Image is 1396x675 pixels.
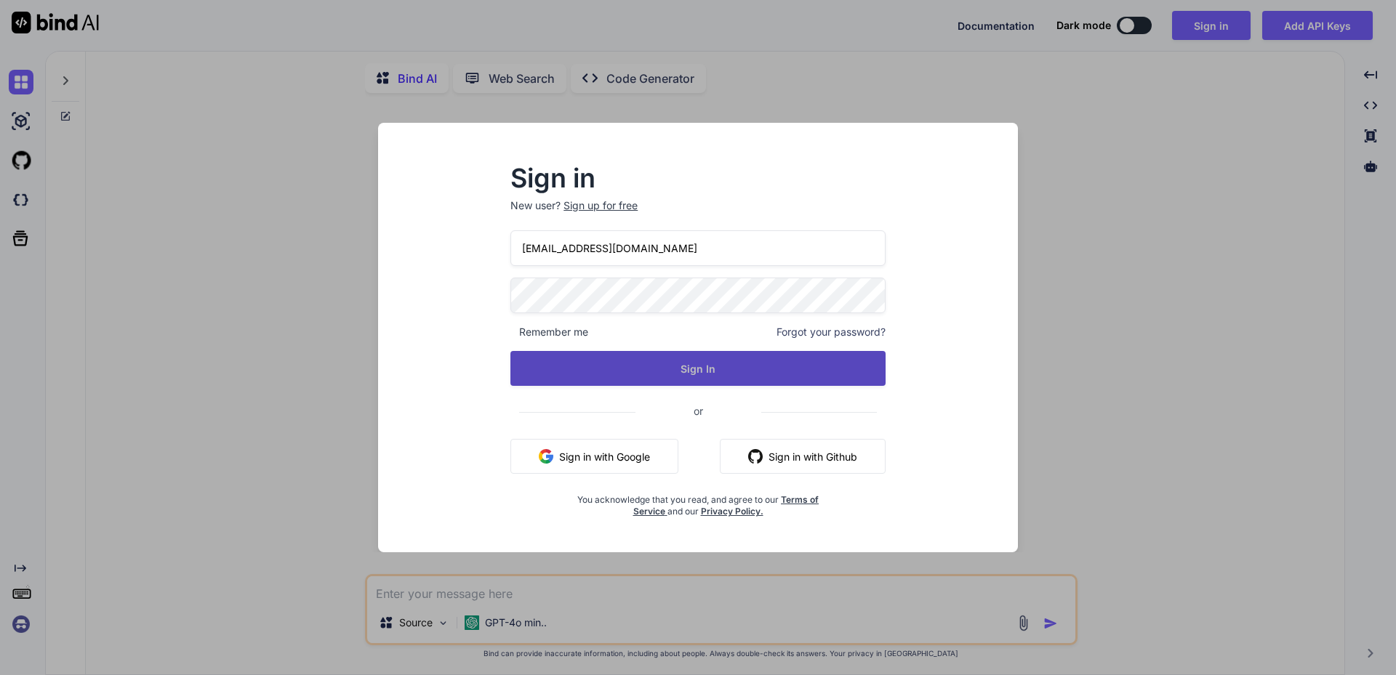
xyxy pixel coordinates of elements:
[635,393,761,429] span: or
[510,198,886,230] p: New user?
[539,449,553,464] img: google
[510,325,588,339] span: Remember me
[777,325,886,339] span: Forgot your password?
[510,439,678,474] button: Sign in with Google
[748,449,763,464] img: github
[573,485,823,517] div: You acknowledge that you read, and agree to our and our
[510,230,886,266] input: Login or Email
[510,351,886,386] button: Sign In
[720,439,886,474] button: Sign in with Github
[563,198,638,213] div: Sign up for free
[633,494,819,517] a: Terms of Service
[510,166,886,190] h2: Sign in
[701,506,763,517] a: Privacy Policy.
